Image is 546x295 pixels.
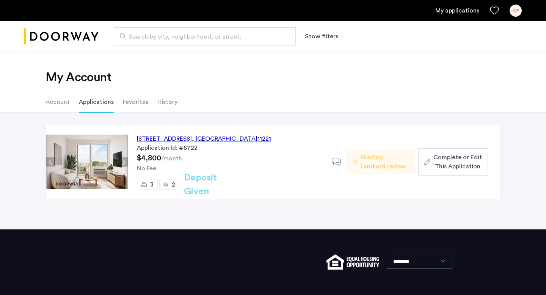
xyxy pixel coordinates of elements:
li: Favorites [123,91,148,113]
li: Applications [79,91,114,113]
img: logo [24,22,99,51]
span: Search by city, neighborhood, or street. [129,32,275,41]
li: History [157,91,177,113]
div: CF [510,5,522,17]
img: equal-housing.png [326,254,379,270]
sub: /month [161,155,182,162]
span: 3 [150,182,154,188]
h2: My Account [45,70,500,85]
span: No Fee [137,165,156,171]
span: Complete or Edit This Application [433,153,482,171]
a: Cazamio logo [24,22,99,51]
button: Next apartment [118,157,128,167]
img: Apartment photo [46,135,128,189]
select: Language select [387,254,452,269]
iframe: chat widget [514,265,538,287]
span: 2 [172,182,175,188]
button: Previous apartment [46,157,55,167]
button: button [418,148,488,176]
li: Account [45,91,70,113]
h2: Deposit Given [184,171,244,198]
div: [STREET_ADDRESS] 11221 [137,134,271,143]
div: Application Id: #8722 [137,143,323,152]
button: Show or hide filters [305,32,338,41]
span: $4,800 [137,154,161,162]
a: Favorites [490,6,499,15]
a: My application [435,6,479,15]
span: Waiting Landlord review [361,153,409,171]
input: Apartment Search [114,27,296,46]
span: , [GEOGRAPHIC_DATA] [192,136,257,142]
